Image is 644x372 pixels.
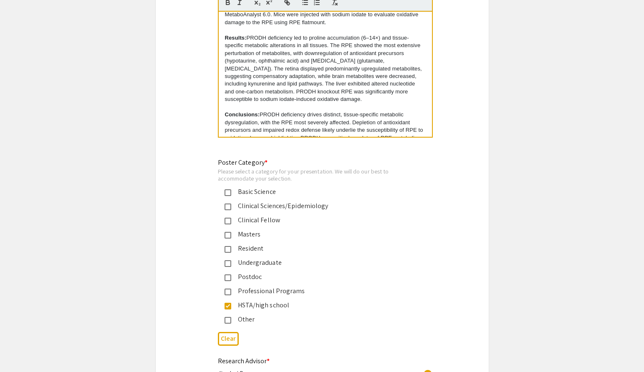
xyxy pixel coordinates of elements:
button: Clear [218,332,239,346]
div: Masters [231,229,407,239]
div: Please select a category for your presentation. We will do our best to accommodate your selection. [218,168,413,182]
div: Clinical Sciences/Epidemiology [231,201,407,211]
div: Basic Science [231,187,407,197]
p: PRODH deficiency led to proline accumulation (6–14×) and tissue-specific metabolic alterations in... [225,34,426,103]
mat-label: Poster Category [218,158,268,167]
iframe: Chat [6,334,35,366]
mat-label: Research Advisor [218,357,270,365]
div: HSTA/high school [231,300,407,310]
div: Resident [231,244,407,254]
div: Clinical Fellow [231,215,407,225]
div: Undergraduate [231,258,407,268]
strong: Results: [225,35,247,41]
div: Professional Programs [231,286,407,296]
p: PRODH deficiency drives distinct, tissue-specific metabolic dysregulation, with the RPE most seve... [225,111,426,142]
strong: Conclusions: [225,111,260,118]
div: Postdoc [231,272,407,282]
div: Other [231,314,407,324]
